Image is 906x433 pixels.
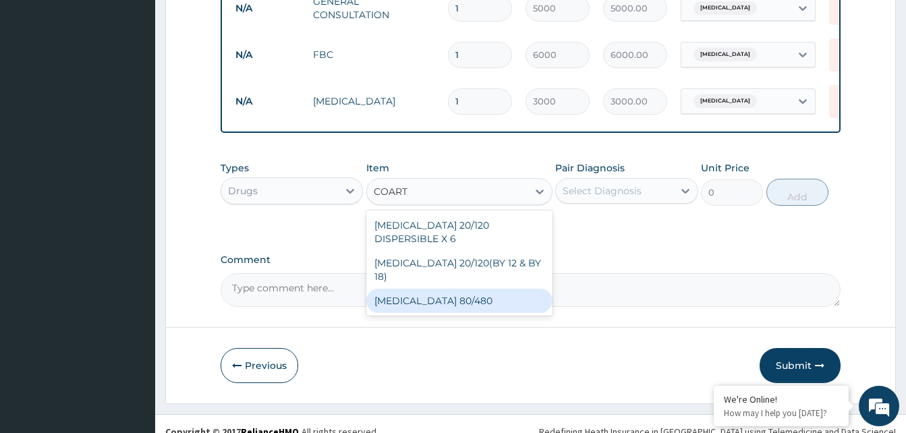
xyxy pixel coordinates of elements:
[70,76,227,93] div: Chat with us now
[563,184,642,198] div: Select Diagnosis
[693,94,757,108] span: [MEDICAL_DATA]
[366,213,553,251] div: [MEDICAL_DATA] 20/120 DISPERSIBLE X 6
[701,161,749,175] label: Unit Price
[555,161,625,175] label: Pair Diagnosis
[221,7,254,39] div: Minimize live chat window
[306,88,441,115] td: [MEDICAL_DATA]
[693,1,757,15] span: [MEDICAL_DATA]
[366,161,389,175] label: Item
[7,289,257,337] textarea: Type your message and hit 'Enter'
[221,163,249,174] label: Types
[724,407,839,419] p: How may I help you today?
[766,179,828,206] button: Add
[693,48,757,61] span: [MEDICAL_DATA]
[366,251,553,289] div: [MEDICAL_DATA] 20/120(BY 12 & BY 18)
[228,184,258,198] div: Drugs
[760,348,841,383] button: Submit
[229,89,306,114] td: N/A
[221,348,298,383] button: Previous
[366,289,553,313] div: [MEDICAL_DATA] 80/480
[78,130,186,266] span: We're online!
[724,393,839,405] div: We're Online!
[229,42,306,67] td: N/A
[25,67,55,101] img: d_794563401_company_1708531726252_794563401
[306,41,441,68] td: FBC
[221,254,841,266] label: Comment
